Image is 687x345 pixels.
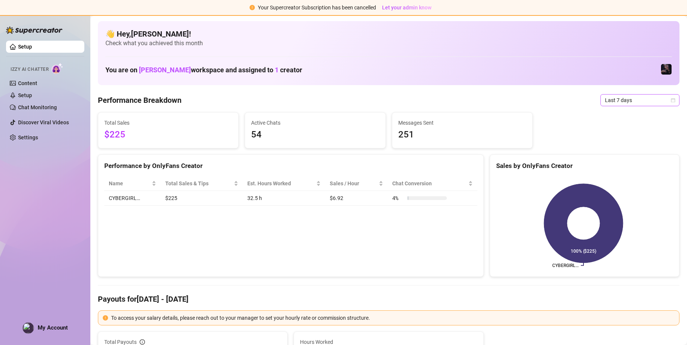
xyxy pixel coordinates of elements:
[52,63,63,74] img: AI Chatter
[251,128,379,142] span: 54
[18,134,38,140] a: Settings
[161,191,243,206] td: $225
[392,179,467,188] span: Chat Conversion
[139,66,191,74] span: [PERSON_NAME]
[105,66,302,74] h1: You are on workspace and assigned to creator
[275,66,279,74] span: 1
[111,314,675,322] div: To access your salary details, please reach out to your manager to set your hourly rate or commis...
[605,95,675,106] span: Last 7 days
[165,179,232,188] span: Total Sales & Tips
[104,191,161,206] td: CYBERGIRL…
[105,29,672,39] h4: 👋 Hey, [PERSON_NAME] !
[103,315,108,321] span: exclamation-circle
[104,176,161,191] th: Name
[18,80,37,86] a: Content
[392,194,404,202] span: 4 %
[325,191,388,206] td: $6.92
[6,26,62,34] img: logo-BBDzfeDw.svg
[104,119,232,127] span: Total Sales
[552,263,579,268] text: CYBERGIRL…
[330,179,377,188] span: Sales / Hour
[661,64,672,75] img: CYBERGIRL
[104,128,232,142] span: $225
[98,95,181,105] h4: Performance Breakdown
[258,5,376,11] span: Your Supercreator Subscription has been cancelled
[38,324,68,331] span: My Account
[671,98,675,102] span: calendar
[250,5,255,10] span: exclamation-circle
[18,92,32,98] a: Setup
[23,323,34,333] img: profilePics%2F5uz6EPA3AAM5WJv0Hk32cHqRU3w1.jpeg
[140,339,145,345] span: info-circle
[243,191,325,206] td: 32.5 h
[105,39,672,47] span: Check what you achieved this month
[325,176,388,191] th: Sales / Hour
[388,176,477,191] th: Chat Conversion
[18,44,32,50] a: Setup
[496,161,673,171] div: Sales by OnlyFans Creator
[18,119,69,125] a: Discover Viral Videos
[247,179,315,188] div: Est. Hours Worked
[109,179,150,188] span: Name
[251,119,379,127] span: Active Chats
[161,176,243,191] th: Total Sales & Tips
[11,66,49,73] span: Izzy AI Chatter
[398,128,526,142] span: 251
[382,5,431,11] span: Let your admin know
[379,3,434,12] button: Let your admin know
[98,294,679,304] h4: Payouts for [DATE] - [DATE]
[398,119,526,127] span: Messages Sent
[104,161,477,171] div: Performance by OnlyFans Creator
[18,104,57,110] a: Chat Monitoring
